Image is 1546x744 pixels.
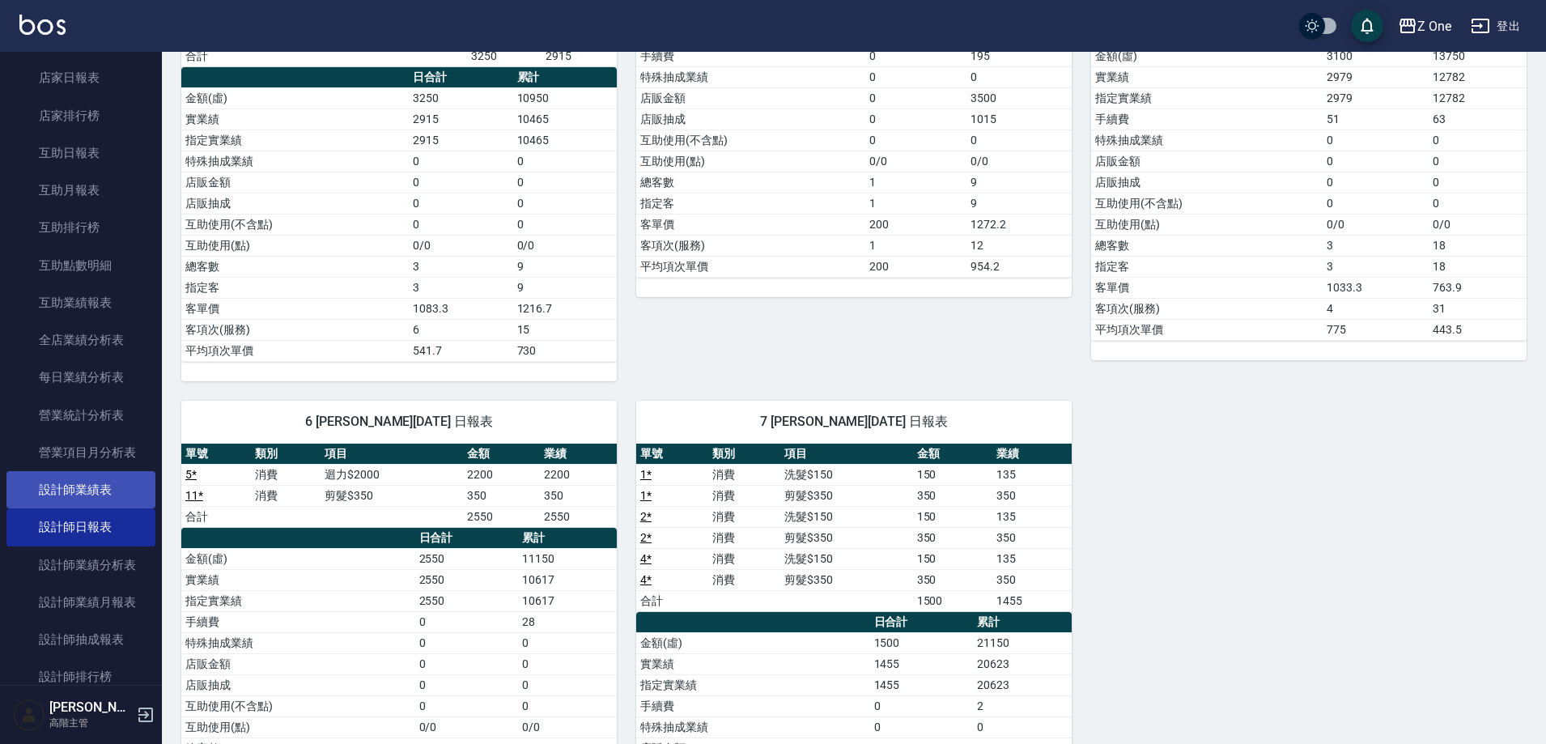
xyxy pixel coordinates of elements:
th: 累計 [973,612,1072,633]
td: 350 [540,485,617,506]
span: 6 [PERSON_NAME][DATE] 日報表 [201,414,597,430]
td: 9 [966,193,1072,214]
td: 指定客 [181,277,409,298]
div: Z One [1417,16,1451,36]
td: 店販金額 [181,653,415,674]
td: 消費 [708,569,780,590]
td: 客單價 [1091,277,1323,298]
td: 金額(虛) [181,548,415,569]
td: 0 [409,151,512,172]
td: 總客數 [181,256,409,277]
td: 150 [913,464,992,485]
td: 0 [1429,193,1527,214]
td: 1033.3 [1323,277,1429,298]
td: 2979 [1323,66,1429,87]
td: 客項次(服務) [181,319,409,340]
a: 營業項目月分析表 [6,434,155,471]
td: 2550 [415,548,518,569]
td: 350 [913,485,992,506]
td: 0/0 [513,235,617,256]
td: 200 [865,214,966,235]
td: 10465 [513,108,617,130]
td: 0 [518,632,617,653]
td: 10950 [513,87,617,108]
table: a dense table [181,67,617,362]
img: Person [13,699,45,731]
th: 日合計 [870,612,973,633]
td: 195 [966,45,1072,66]
td: 730 [513,340,617,361]
td: 2550 [415,590,518,611]
td: 手續費 [636,695,870,716]
td: 0 [409,214,512,235]
td: 15 [513,319,617,340]
td: 0 [415,653,518,674]
td: 合計 [181,506,251,527]
td: 2915 [409,108,512,130]
td: 特殊抽成業績 [181,632,415,653]
td: 31 [1429,298,1527,319]
td: 客單價 [181,298,409,319]
td: 0/0 [1429,214,1527,235]
th: 日合計 [415,528,518,549]
td: 0 [415,632,518,653]
td: 合計 [181,45,249,66]
td: 135 [992,464,1072,485]
td: 指定實業績 [181,590,415,611]
td: 350 [992,569,1072,590]
td: 1083.3 [409,298,512,319]
th: 類別 [251,444,321,465]
a: 設計師業績月報表 [6,584,155,621]
td: 20623 [973,674,1072,695]
td: 350 [992,527,1072,548]
td: 店販抽成 [181,674,415,695]
a: 營業統計分析表 [6,397,155,434]
td: 指定實業績 [636,674,870,695]
td: 互助使用(不含點) [181,214,409,235]
td: 541.7 [409,340,512,361]
td: 135 [992,506,1072,527]
td: 店販抽成 [181,193,409,214]
td: 443.5 [1429,319,1527,340]
td: 手續費 [636,45,865,66]
td: 特殊抽成業績 [636,66,865,87]
td: 消費 [251,464,321,485]
td: 平均項次單價 [181,340,409,361]
td: 0 [973,716,1072,738]
a: 店家排行榜 [6,97,155,134]
td: 0 [870,695,973,716]
td: 店販金額 [1091,151,1323,172]
td: 剪髮$350 [321,485,463,506]
td: 28 [518,611,617,632]
td: 3250 [467,45,542,66]
td: 12 [966,235,1072,256]
td: 0 [1429,172,1527,193]
td: 洗髮$150 [780,464,913,485]
button: 登出 [1464,11,1527,41]
td: 特殊抽成業績 [181,151,409,172]
td: 0 [415,674,518,695]
td: 合計 [636,590,708,611]
td: 互助使用(不含點) [636,130,865,151]
td: 0/0 [1323,214,1429,235]
td: 0/0 [415,716,518,738]
td: 0 [865,108,966,130]
a: 設計師業績表 [6,471,155,508]
h5: [PERSON_NAME] [49,699,132,716]
td: 2915 [409,130,512,151]
a: 設計師業績分析表 [6,546,155,584]
td: 0 [1429,130,1527,151]
a: 互助排行榜 [6,209,155,246]
td: 金額(虛) [181,87,409,108]
a: 設計師抽成報表 [6,621,155,658]
p: 高階主管 [49,716,132,730]
td: 63 [1429,108,1527,130]
td: 18 [1429,256,1527,277]
td: 店販金額 [181,172,409,193]
td: 200 [865,256,966,277]
span: 7 [PERSON_NAME][DATE] 日報表 [656,414,1052,430]
td: 10617 [518,569,617,590]
td: 0 [865,45,966,66]
td: 總客數 [636,172,865,193]
td: 金額(虛) [1091,45,1323,66]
